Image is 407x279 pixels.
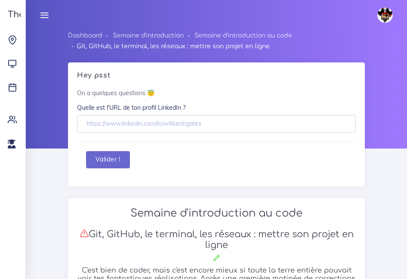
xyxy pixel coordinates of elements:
[377,7,393,23] img: avatar
[373,3,399,28] a: avatar
[77,115,356,133] input: https://www.linkedin.com/in/williamhgates
[77,229,356,251] h3: Git, GitHub, le terminal, les réseaux : mettre son projet en ligne
[77,103,185,112] label: Quelle est l'URL de ton profil LinkedIn ?
[194,32,292,39] a: Semaine d'introduction au code
[113,32,184,39] a: Semaine d'introduction
[68,41,270,52] li: Git, GitHub, le terminal, les réseaux : mettre son projet en ligne
[86,151,130,169] button: Valider !
[5,10,96,19] h3: The Hacking Project
[68,32,102,39] a: Dashboard
[77,207,356,220] h2: Semaine d'introduction au code
[77,71,356,80] h5: Hey psst
[77,89,356,97] p: On a quelques questions 😇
